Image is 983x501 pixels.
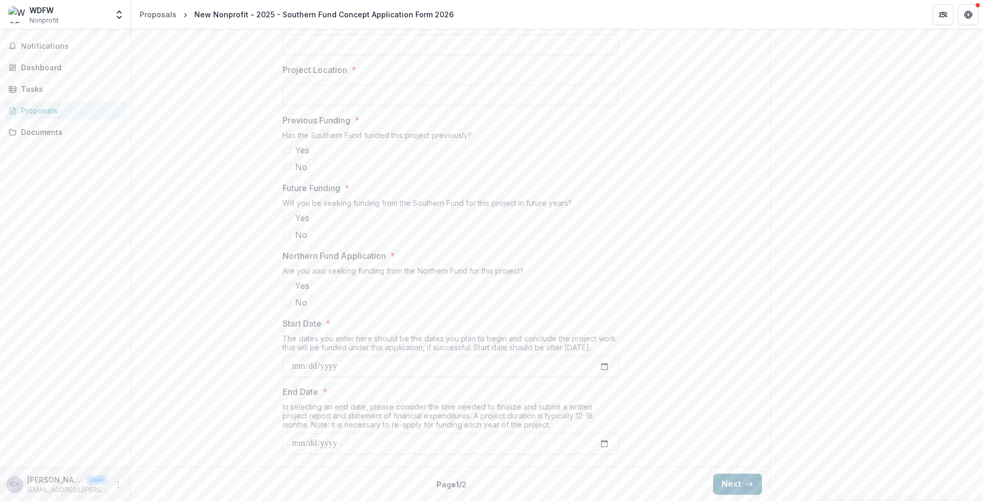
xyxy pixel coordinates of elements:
[295,296,307,309] span: No
[21,127,118,138] div: Documents
[21,83,118,95] div: Tasks
[135,7,458,22] nav: breadcrumb
[283,64,347,76] p: Project Location
[4,59,127,76] a: Dashboard
[295,212,309,224] span: Yes
[958,4,979,25] button: Get Help
[933,4,954,25] button: Partners
[283,266,619,279] div: Are you also seeking funding from the Northern Fund for this project?
[4,38,127,55] button: Notifications
[436,479,466,490] p: Page 1 / 2
[21,42,122,51] span: Notifications
[8,6,25,23] img: WDFW
[27,474,82,485] p: [PERSON_NAME] <[PERSON_NAME][EMAIL_ADDRESS][PERSON_NAME][DOMAIN_NAME]>
[194,9,454,20] div: New Nonprofit - 2025 - Southern Fund Concept Application Form 2026
[295,161,307,173] span: No
[112,478,124,491] button: More
[295,279,309,292] span: Yes
[295,228,307,241] span: No
[283,334,619,356] div: The dates you enter here should be the dates you plan to begin and conclude the project work that...
[140,9,176,20] div: Proposals
[283,249,386,262] p: Northern Fund Application
[283,114,350,127] p: Previous Funding
[283,385,318,398] p: End Date
[4,123,127,141] a: Documents
[11,481,19,488] div: Collin Edwards <collin.edwards@dfw.wa.gov>
[29,16,59,25] span: Nonprofit
[283,131,619,144] div: Has the Southern Fund funded this project previously?
[713,474,762,495] button: Next
[295,144,309,156] span: Yes
[21,62,118,73] div: Dashboard
[86,475,108,485] p: User
[4,102,127,119] a: Proposals
[4,80,127,98] a: Tasks
[27,485,108,495] p: [EMAIL_ADDRESS][PERSON_NAME][DOMAIN_NAME]
[112,4,127,25] button: Open entity switcher
[283,317,321,330] p: Start Date
[135,7,181,22] a: Proposals
[21,105,118,116] div: Proposals
[29,5,59,16] div: WDFW
[283,182,340,194] p: Future Funding
[283,199,619,212] div: Will you be seeking funding from the Southern Fund for this project in future years?
[283,402,619,433] div: In selecting an end date, please consider the time needed to finalize and submit a written projec...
